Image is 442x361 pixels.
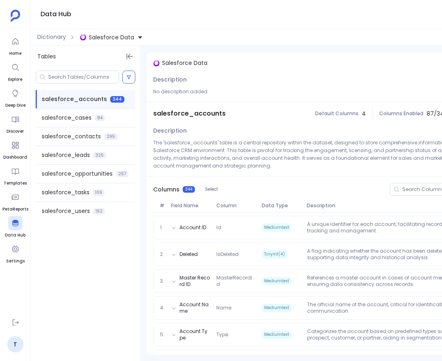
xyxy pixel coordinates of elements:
span: 109 [93,189,105,196]
span: Column [213,202,258,209]
span: Deep Dive [5,102,26,109]
span: 1. [157,224,168,231]
span: Mediumtext [262,223,292,232]
span: Dictionary [37,33,66,41]
span: Default Columns [315,110,359,117]
img: singlestore.svg [153,60,160,67]
span: salesforce_accounts [153,109,226,118]
span: Settings [6,258,25,264]
span: 344 [183,186,195,193]
span: Mediumtext [262,277,292,285]
span: PetaReports [2,206,28,213]
span: 295 [104,133,117,140]
span: 2. [157,251,168,258]
span: Type [213,331,258,338]
a: Explore [8,60,23,83]
a: Templates [4,164,27,187]
span: Discover [6,128,24,135]
span: salesforce_leads [42,151,90,159]
button: Hide Tables [124,51,135,62]
span: salesforce_cases [42,114,92,122]
span: Name [213,305,258,311]
span: # [156,202,168,209]
a: Data Hub [5,216,26,239]
img: singlestore.svg [80,34,86,41]
span: Columns Enabled [379,110,423,117]
button: Salesforce Data [78,31,145,44]
button: Select [200,184,223,195]
button: Deleted [179,251,198,258]
button: Account Type [179,328,210,341]
span: salesforce_tasks [42,188,90,197]
span: 344 [110,96,124,103]
a: Settings [6,242,25,264]
span: 5. [157,331,168,338]
span: Field Name [168,202,213,209]
img: petavue logo [11,10,20,22]
span: MasterRecordId [213,275,258,288]
a: Discover [6,112,24,135]
span: salesforce_users [42,207,90,215]
span: Salesforce Data [162,59,207,67]
span: Dashboard [3,154,27,161]
span: Tinyint(4) [262,250,287,258]
a: Dashboard [3,138,27,161]
span: Mediumtext [262,304,292,312]
span: Salesforce Data [89,33,134,41]
span: 4. [157,305,168,311]
span: Home [8,50,23,57]
span: IsDeleted [213,251,258,258]
a: T [7,336,23,352]
a: Deep Dive [5,86,26,109]
span: salesforce_contacts [42,132,101,141]
button: Master Record ID [179,275,210,288]
span: 325 [93,152,106,159]
input: Search Tables/Columns [48,74,119,80]
span: 3. [157,278,168,284]
span: 192 [93,208,105,215]
span: Columns [153,185,179,194]
span: 257 [116,171,128,177]
span: salesforce_accounts [42,95,107,103]
span: Explore [8,76,23,83]
span: salesforce_opportunities [42,170,113,178]
span: Data Type [258,202,304,209]
span: Data Hub [5,232,26,239]
div: Tables [31,46,140,67]
span: Id [213,224,258,231]
span: Templates [4,180,27,187]
span: Description [153,127,187,135]
span: 4 [362,110,366,118]
span: Description [153,75,187,84]
button: Account Name [179,301,210,314]
span: 84 [95,115,105,121]
span: Mediumtext [262,331,292,339]
h1: Data Hub [41,9,71,20]
button: Account ID [179,224,206,231]
a: Home [8,34,23,57]
a: PetaReports [2,190,28,213]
